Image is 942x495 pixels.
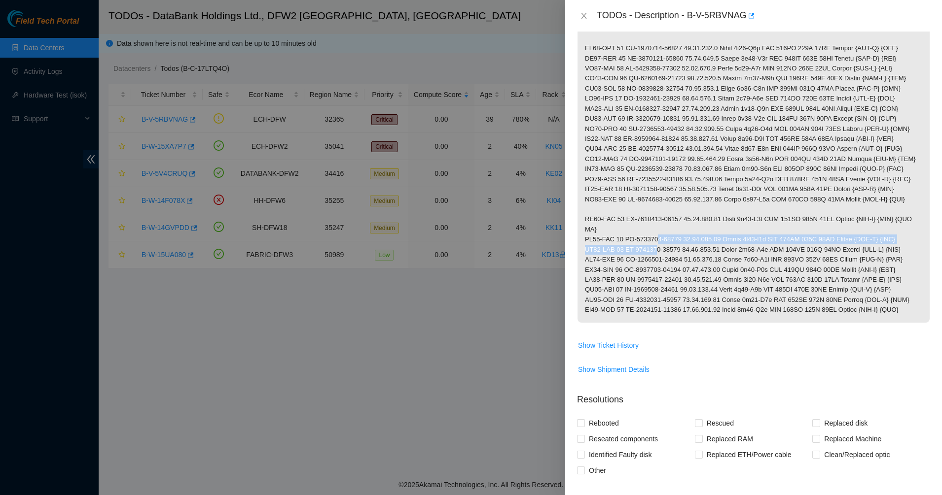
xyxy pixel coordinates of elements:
[585,415,623,431] span: Rebooted
[820,415,871,431] span: Replaced disk
[703,431,757,447] span: Replaced RAM
[703,415,738,431] span: Rescued
[820,447,894,462] span: Clean/Replaced optic
[578,337,639,353] button: Show Ticket History
[585,462,610,478] span: Other
[578,364,650,375] span: Show Shipment Details
[577,385,930,406] p: Resolutions
[597,8,930,24] div: TODOs - Description - B-V-5RBVNAG
[578,362,650,377] button: Show Shipment Details
[580,12,588,20] span: close
[578,340,639,351] span: Show Ticket History
[703,447,796,462] span: Replaced ETH/Power cable
[820,431,885,447] span: Replaced Machine
[585,447,656,462] span: Identified Faulty disk
[585,431,662,447] span: Reseated components
[577,11,591,21] button: Close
